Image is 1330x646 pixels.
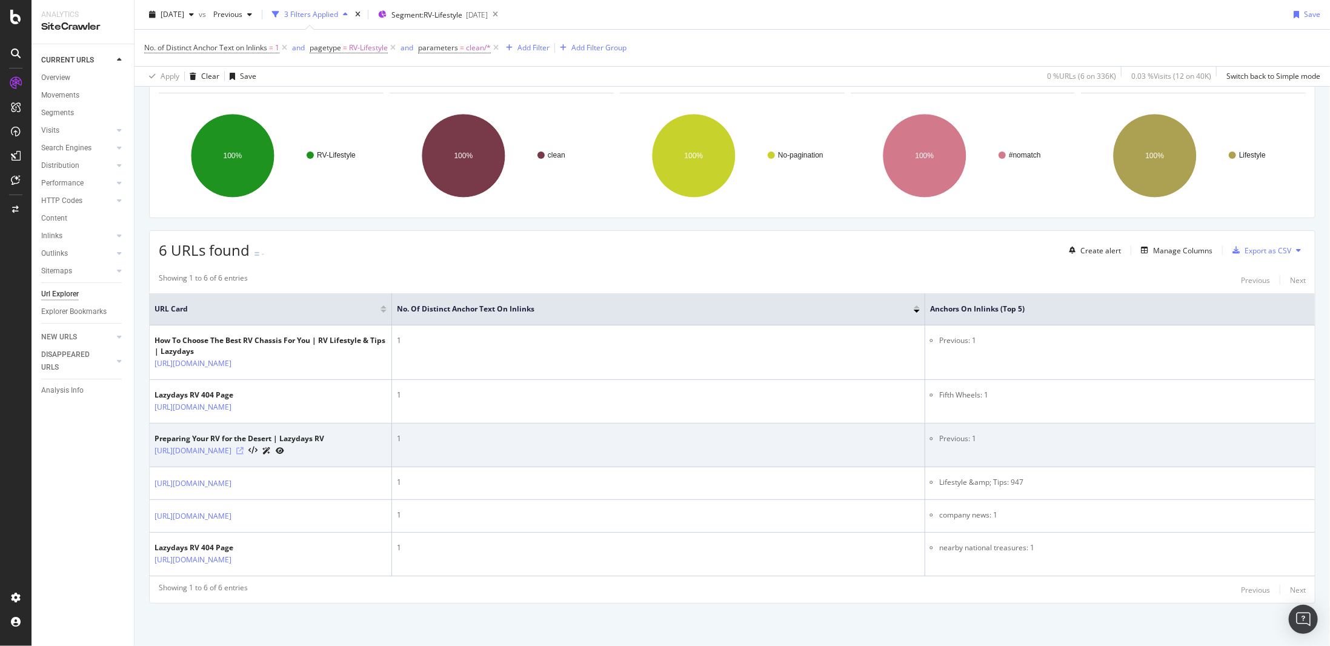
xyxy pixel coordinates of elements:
[1047,71,1116,81] div: 0 % URLs ( 6 on 336K )
[41,331,77,344] div: NEW URLS
[349,39,388,56] span: RV-Lifestyle
[1290,275,1306,285] div: Next
[41,212,67,225] div: Content
[41,265,113,278] a: Sitemaps
[41,10,124,20] div: Analytics
[159,103,384,208] svg: A chart.
[1136,243,1212,258] button: Manage Columns
[41,384,84,397] div: Analysis Info
[41,305,125,318] a: Explorer Bookmarks
[1241,273,1270,287] button: Previous
[939,335,1310,346] li: Previous: 1
[466,10,488,20] div: [DATE]
[1289,605,1318,634] div: Open Intercom Messenger
[41,72,70,84] div: Overview
[939,510,1310,521] li: company news: 1
[939,477,1310,488] li: Lifestyle &amp; Tips: 947
[397,335,920,346] div: 1
[1290,582,1306,597] button: Next
[155,358,231,370] a: [URL][DOMAIN_NAME]
[1239,151,1266,159] text: Lifestyle
[41,331,113,344] a: NEW URLS
[1131,71,1211,81] div: 0.03 % Visits ( 12 on 40K )
[41,159,113,172] a: Distribution
[1241,582,1270,597] button: Previous
[155,304,377,315] span: URL Card
[1226,71,1320,81] div: Switch back to Simple mode
[159,273,248,287] div: Showing 1 to 6 of 6 entries
[201,71,219,81] div: Clear
[41,288,79,301] div: Url Explorer
[1081,103,1306,208] svg: A chart.
[41,20,124,34] div: SiteCrawler
[41,265,72,278] div: Sitemaps
[292,42,305,53] div: and
[159,240,250,260] span: 6 URLs found
[41,54,94,67] div: CURRENT URLS
[397,304,896,315] span: No. of Distinct Anchor Text on Inlinks
[310,42,341,53] span: pagetype
[267,5,353,24] button: 3 Filters Applied
[225,67,256,86] button: Save
[571,42,627,53] div: Add Filter Group
[41,247,68,260] div: Outlinks
[454,152,473,160] text: 100%
[41,107,125,119] a: Segments
[155,445,231,457] a: [URL][DOMAIN_NAME]
[1241,275,1270,285] div: Previous
[851,103,1076,208] svg: A chart.
[939,542,1310,553] li: nearby national treasures: 1
[236,447,244,455] a: Visit Online Page
[1228,241,1291,260] button: Export as CSV
[41,348,113,374] a: DISAPPEARED URLS
[254,252,259,256] img: Equal
[155,390,284,401] div: Lazydays RV 404 Page
[778,151,823,159] text: No-pagination
[275,39,279,56] span: 1
[353,8,363,21] div: times
[1245,245,1291,256] div: Export as CSV
[155,554,231,566] a: [URL][DOMAIN_NAME]
[224,152,242,160] text: 100%
[41,230,62,242] div: Inlinks
[41,348,102,374] div: DISAPPEARED URLS
[155,401,231,413] a: [URL][DOMAIN_NAME]
[144,5,199,24] button: [DATE]
[155,335,387,357] div: How To Choose The Best RV Chassis For You | RV Lifestyle & Tips | Lazydays
[915,152,934,160] text: 100%
[155,510,231,522] a: [URL][DOMAIN_NAME]
[1290,273,1306,287] button: Next
[930,304,1292,315] span: Anchors on Inlinks (top 5)
[466,39,491,56] span: clean/*
[343,42,347,53] span: =
[1153,245,1212,256] div: Manage Columns
[262,248,264,259] div: -
[159,582,248,597] div: Showing 1 to 6 of 6 entries
[144,67,179,86] button: Apply
[41,124,59,137] div: Visits
[501,41,550,55] button: Add Filter
[548,151,565,159] text: clean
[155,542,284,553] div: Lazydays RV 404 Page
[460,42,464,53] span: =
[41,177,113,190] a: Performance
[397,542,920,553] div: 1
[401,42,413,53] button: and
[41,89,125,102] a: Movements
[317,151,356,159] text: RV-Lifestyle
[397,433,920,444] div: 1
[284,9,338,19] div: 3 Filters Applied
[397,390,920,401] div: 1
[555,41,627,55] button: Add Filter Group
[41,54,113,67] a: CURRENT URLS
[41,124,113,137] a: Visits
[41,177,84,190] div: Performance
[41,195,82,207] div: HTTP Codes
[41,72,125,84] a: Overview
[199,9,208,19] span: vs
[1009,151,1041,159] text: #nomatch
[144,42,267,53] span: No. of Distinct Anchor Text on Inlinks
